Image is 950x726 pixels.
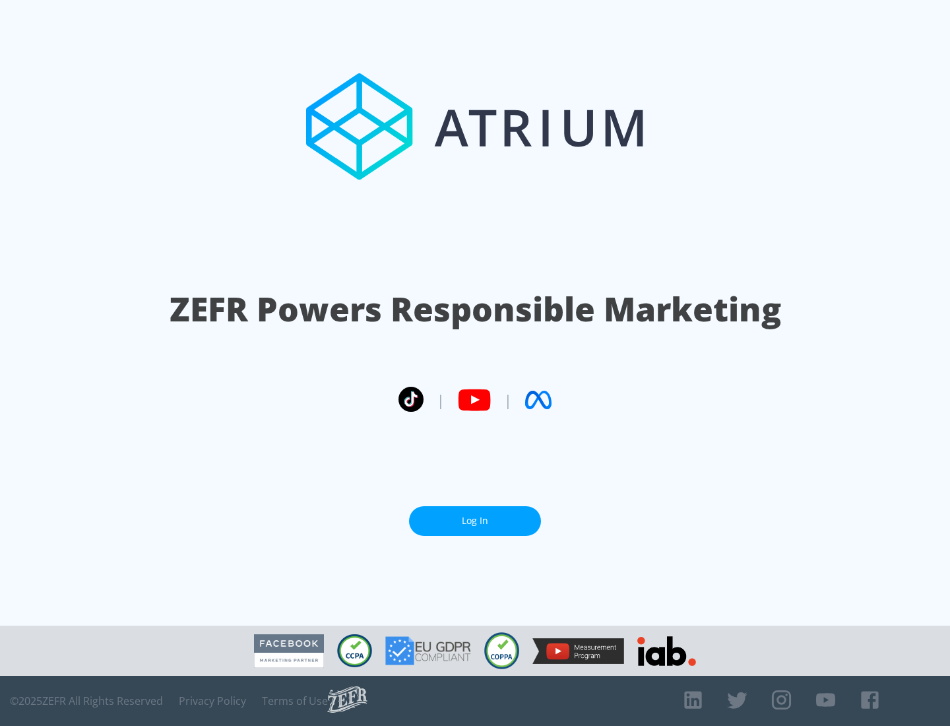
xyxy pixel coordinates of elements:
span: © 2025 ZEFR All Rights Reserved [10,694,163,708]
a: Privacy Policy [179,694,246,708]
img: IAB [637,636,696,666]
span: | [437,390,445,410]
span: | [504,390,512,410]
img: CCPA Compliant [337,634,372,667]
a: Log In [409,506,541,536]
img: YouTube Measurement Program [532,638,624,664]
img: GDPR Compliant [385,636,471,665]
img: Facebook Marketing Partner [254,634,324,668]
h1: ZEFR Powers Responsible Marketing [170,286,781,332]
a: Terms of Use [262,694,328,708]
img: COPPA Compliant [484,632,519,669]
